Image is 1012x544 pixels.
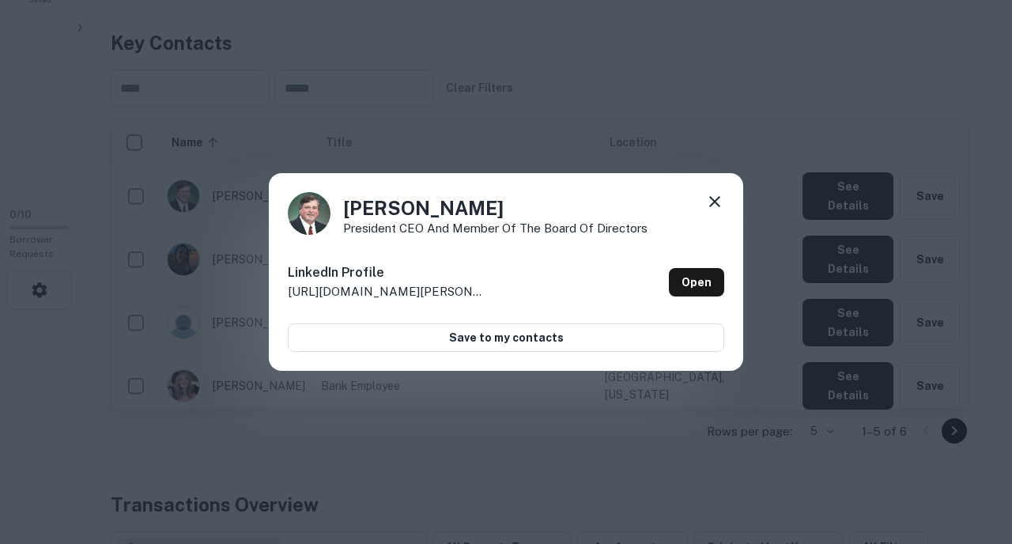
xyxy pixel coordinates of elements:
a: Open [669,268,724,297]
h6: LinkedIn Profile [288,263,485,282]
iframe: Chat Widget [933,417,1012,493]
button: Save to my contacts [288,323,724,352]
h4: [PERSON_NAME] [343,194,648,222]
p: President CEO and member of the Board of Directors [343,222,648,234]
p: [URL][DOMAIN_NAME][PERSON_NAME][PERSON_NAME] [288,282,485,301]
img: 1516341711358 [288,192,330,235]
